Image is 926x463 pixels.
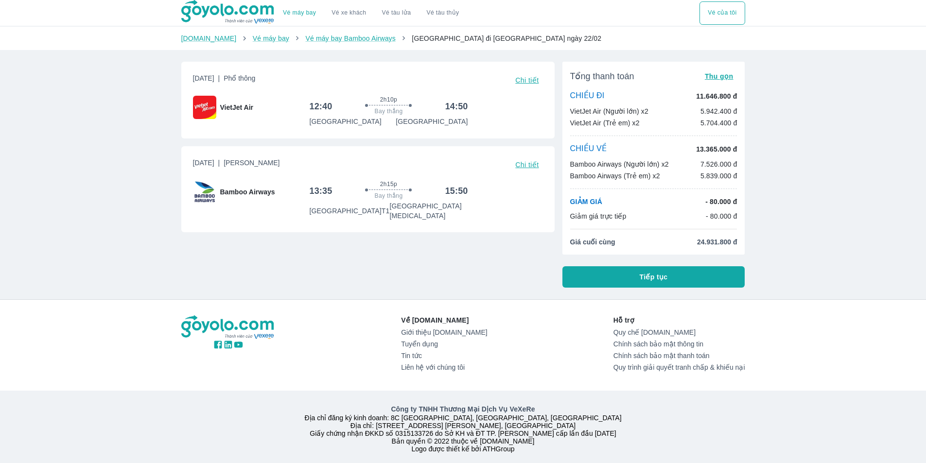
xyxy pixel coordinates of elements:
a: Vé máy bay [253,34,289,42]
span: [DATE] [193,73,256,87]
p: Bamboo Airways (Trẻ em) x2 [570,171,660,181]
p: VietJet Air (Người lớn) x2 [570,106,648,116]
button: Thu gọn [701,69,737,83]
a: [DOMAIN_NAME] [181,34,237,42]
a: Quy chế [DOMAIN_NAME] [613,328,745,336]
a: Chính sách bảo mật thông tin [613,340,745,348]
button: Tiếp tục [562,266,745,288]
p: Hỗ trợ [613,315,745,325]
span: Tổng thanh toán [570,70,634,82]
button: Chi tiết [511,158,542,171]
span: 2h15p [380,180,397,188]
div: choose transportation mode [699,1,745,25]
p: [GEOGRAPHIC_DATA] [MEDICAL_DATA] [389,201,468,221]
a: Vé tàu lửa [374,1,419,25]
span: 24.931.800 đ [697,237,737,247]
span: [GEOGRAPHIC_DATA] đi [GEOGRAPHIC_DATA] ngày 22/02 [412,34,601,42]
p: CHIỀU ĐI [570,91,605,102]
button: Vé tàu thủy [419,1,467,25]
span: Chi tiết [515,161,539,169]
span: Tiếp tục [640,272,668,282]
h6: 13:35 [309,185,332,197]
span: Giá cuối cùng [570,237,615,247]
span: | [218,74,220,82]
p: VietJet Air (Trẻ em) x2 [570,118,640,128]
p: 7.526.000 đ [700,159,737,169]
button: Vé của tôi [699,1,745,25]
a: Vé máy bay [283,9,316,17]
p: [GEOGRAPHIC_DATA] [309,117,381,126]
a: Vé máy bay Bamboo Airways [305,34,395,42]
img: logo [181,315,276,340]
nav: breadcrumb [181,34,745,43]
span: [PERSON_NAME] [224,159,280,167]
p: GIẢM GIÁ [570,197,602,206]
p: 11.646.800 đ [696,91,737,101]
a: Chính sách bảo mật thanh toán [613,352,745,360]
p: - 80.000 đ [706,211,737,221]
div: Địa chỉ đăng ký kinh doanh: 8C [GEOGRAPHIC_DATA], [GEOGRAPHIC_DATA], [GEOGRAPHIC_DATA] Địa chỉ: [... [175,404,751,453]
span: 2h10p [380,96,397,103]
a: Vé xe khách [332,9,366,17]
div: choose transportation mode [275,1,467,25]
p: [GEOGRAPHIC_DATA] [396,117,468,126]
span: Bamboo Airways [220,187,275,197]
p: 13.365.000 đ [696,144,737,154]
a: Tuyển dụng [401,340,487,348]
p: 5.942.400 đ [700,106,737,116]
span: Chi tiết [515,76,539,84]
p: [GEOGRAPHIC_DATA] T1 [309,206,389,216]
a: Giới thiệu [DOMAIN_NAME] [401,328,487,336]
button: Chi tiết [511,73,542,87]
span: Bay thẳng [375,107,403,115]
span: VietJet Air [220,103,253,112]
p: Về [DOMAIN_NAME] [401,315,487,325]
p: - 80.000 đ [705,197,737,206]
h6: 15:50 [445,185,468,197]
a: Liên hệ với chúng tôi [401,363,487,371]
span: Phổ thông [224,74,255,82]
a: Tin tức [401,352,487,360]
span: | [218,159,220,167]
p: Công ty TNHH Thương Mại Dịch Vụ VeXeRe [183,404,743,414]
span: [DATE] [193,158,280,171]
a: Quy trình giải quyết tranh chấp & khiếu nại [613,363,745,371]
span: Thu gọn [705,72,734,80]
p: 5.704.400 đ [700,118,737,128]
p: CHIỀU VỀ [570,144,607,154]
h6: 14:50 [445,101,468,112]
p: Giảm giá trực tiếp [570,211,627,221]
p: 5.839.000 đ [700,171,737,181]
span: Bay thẳng [375,192,403,200]
p: Bamboo Airways (Người lớn) x2 [570,159,669,169]
h6: 12:40 [309,101,332,112]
